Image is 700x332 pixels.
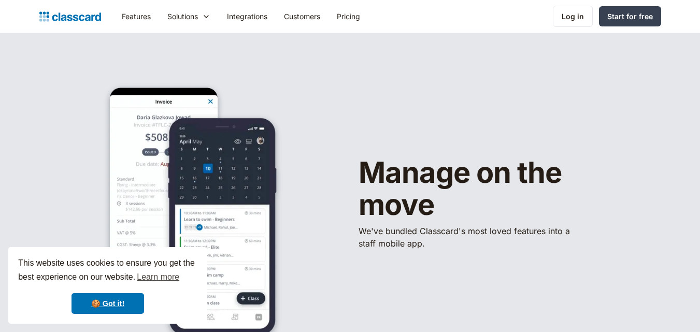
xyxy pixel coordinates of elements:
div: Solutions [159,5,219,28]
h1: Manage on the move [359,157,628,221]
a: dismiss cookie message [72,293,144,314]
a: Pricing [328,5,368,28]
div: Log in [562,11,584,22]
div: cookieconsent [8,247,207,324]
a: Integrations [219,5,276,28]
a: learn more about cookies [135,269,181,285]
a: Start for free [599,6,661,26]
a: Customers [276,5,328,28]
a: Logo [39,9,101,24]
a: Log in [553,6,593,27]
span: This website uses cookies to ensure you get the best experience on our website. [18,257,197,285]
a: Features [113,5,159,28]
div: Start for free [607,11,653,22]
div: Solutions [167,11,198,22]
p: We've bundled ​Classcard's most loved features into a staff mobile app. [359,225,576,250]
